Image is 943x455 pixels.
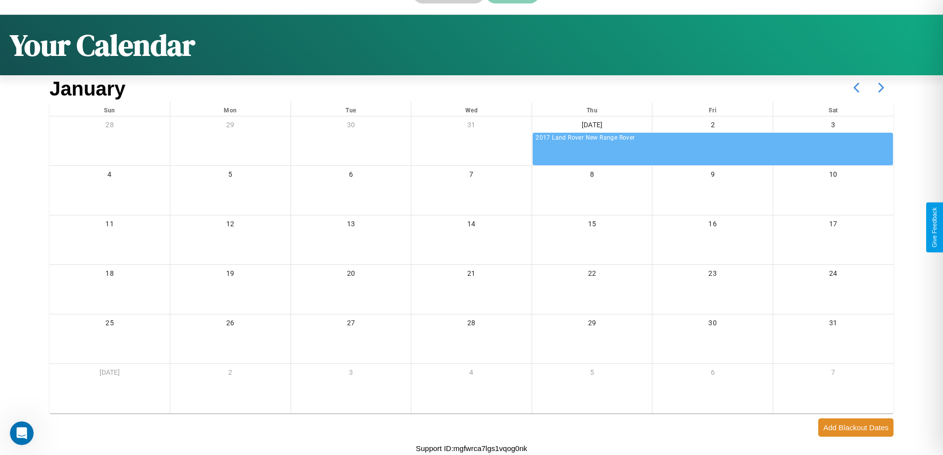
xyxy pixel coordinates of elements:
h2: January [50,78,125,100]
div: Fri [652,102,773,116]
div: 28 [50,116,170,137]
div: 3 [291,364,411,384]
div: 30 [291,116,411,137]
div: [DATE] [50,364,170,384]
div: 11 [50,215,170,236]
div: 13 [291,215,411,236]
div: 10 [773,166,893,186]
div: Wed [411,102,532,116]
div: 27 [291,314,411,335]
div: 5 [532,364,652,384]
button: Add Blackout Dates [818,418,893,437]
div: 5 [170,166,291,186]
div: Give Feedback [931,207,938,248]
div: 8 [532,166,652,186]
div: 22 [532,265,652,285]
div: 6 [652,364,773,384]
div: Tue [291,102,411,116]
div: 3 [773,116,893,137]
div: 14 [411,215,532,236]
div: 18 [50,265,170,285]
div: 25 [50,314,170,335]
div: Sat [773,102,893,116]
div: 17 [773,215,893,236]
div: Mon [170,102,291,116]
p: Support ID: mgfwrca7lgs1vqog0nk [416,442,527,455]
div: 19 [170,265,291,285]
iframe: Intercom live chat [10,421,34,445]
div: 31 [411,116,532,137]
div: 12 [170,215,291,236]
div: 7 [773,364,893,384]
div: Thu [532,102,652,116]
div: 28 [411,314,532,335]
div: 4 [50,166,170,186]
div: 4 [411,364,532,384]
h1: Your Calendar [10,25,195,65]
div: Sun [50,102,170,116]
div: 24 [773,265,893,285]
div: 16 [652,215,773,236]
div: 23 [652,265,773,285]
div: 26 [170,314,291,335]
div: 31 [773,314,893,335]
div: 15 [532,215,652,236]
div: 2 [652,116,773,137]
div: 7 [411,166,532,186]
div: 30 [652,314,773,335]
div: 9 [652,166,773,186]
div: 29 [170,116,291,137]
div: 2017 Land Rover New Range Rover [536,133,891,143]
div: 29 [532,314,652,335]
div: 21 [411,265,532,285]
div: 2 [170,364,291,384]
div: 6 [291,166,411,186]
div: 20 [291,265,411,285]
div: [DATE] [532,116,652,137]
